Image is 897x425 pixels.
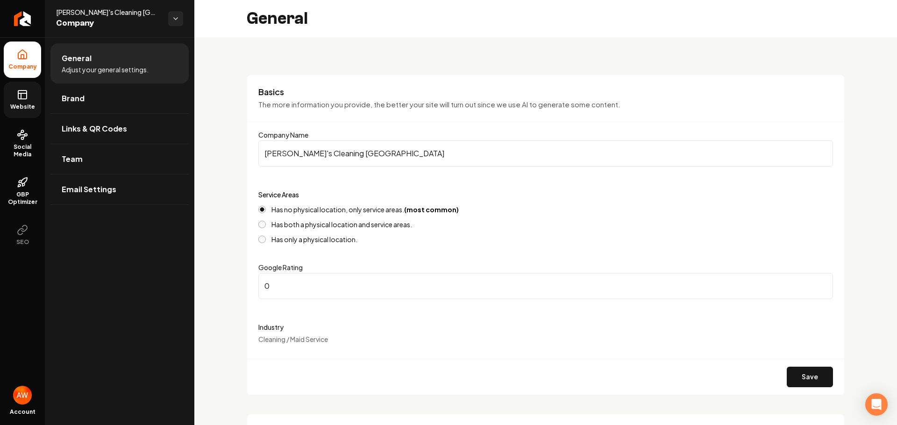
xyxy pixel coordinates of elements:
[62,123,127,134] span: Links & QR Codes
[4,191,41,206] span: GBP Optimizer
[258,140,833,167] input: Company Name
[258,86,833,98] h3: Basics
[404,205,459,214] strong: (most common)
[271,221,412,228] label: Has both a physical location and service areas.
[865,393,888,416] div: Open Intercom Messenger
[4,82,41,118] a: Website
[258,263,303,272] label: Google Rating
[271,236,357,243] label: Has only a physical location.
[10,408,36,416] span: Account
[62,93,85,104] span: Brand
[247,9,308,28] h2: General
[62,65,149,74] span: Adjust your general settings.
[56,7,161,17] span: [PERSON_NAME]'s Cleaning [GEOGRAPHIC_DATA]
[56,17,161,30] span: Company
[4,217,41,253] button: SEO
[62,153,83,165] span: Team
[787,367,833,387] button: Save
[4,122,41,166] a: Social Media
[4,169,41,213] a: GBP Optimizer
[258,335,328,343] span: Cleaning / Maid Service
[7,103,39,111] span: Website
[62,184,116,195] span: Email Settings
[14,11,31,26] img: Rebolt Logo
[50,114,189,144] a: Links & QR Codes
[13,386,32,404] img: Alexa Wiley
[258,273,833,299] input: Google Rating
[258,321,833,333] label: Industry
[258,99,833,110] p: The more information you provide, the better your site will turn out since we use AI to generate ...
[13,386,32,404] button: Open user button
[271,206,459,213] label: Has no physical location, only service areas.
[258,131,308,139] label: Company Name
[50,174,189,204] a: Email Settings
[258,190,299,199] label: Service Areas
[50,144,189,174] a: Team
[4,143,41,158] span: Social Media
[62,53,92,64] span: General
[50,84,189,113] a: Brand
[5,63,41,70] span: Company
[13,238,33,246] span: SEO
